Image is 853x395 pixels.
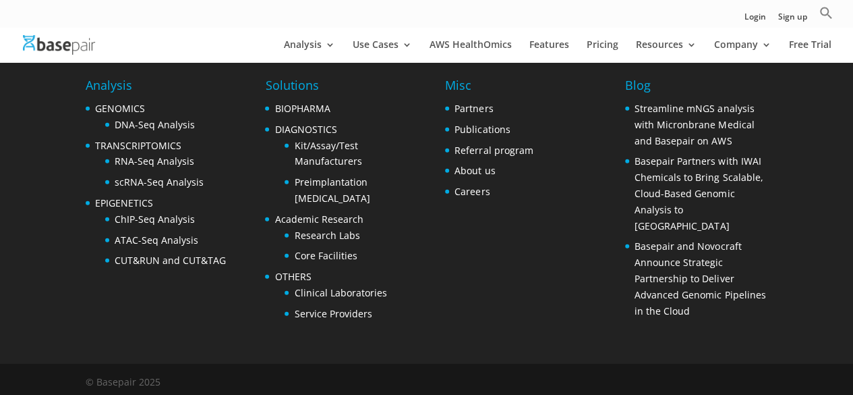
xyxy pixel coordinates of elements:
a: BIOPHARMA [274,102,330,115]
a: scRNA-Seq Analysis [115,176,204,188]
a: Company [714,40,771,63]
img: Basepair [23,35,95,55]
a: Use Cases [353,40,412,63]
a: Referral program [454,144,533,157]
a: Academic Research [274,213,363,226]
a: AWS HealthOmics [430,40,512,63]
a: Analysis [284,40,335,63]
a: ChIP-Seq Analysis [115,213,195,226]
a: Partners [454,102,493,115]
a: Free Trial [789,40,831,63]
a: Streamline mNGS analysis with Micronbrane Medical and Basepair on AWS [635,102,754,147]
a: Publications [454,123,510,136]
a: Basepair Partners with IWAI Chemicals to Bring Scalable, Cloud-Based Genomic Analysis to [GEOGRAP... [635,155,763,232]
a: Pricing [587,40,618,63]
a: Careers [454,185,490,198]
h4: Solutions [265,76,407,101]
a: Resources [636,40,697,63]
a: DNA-Seq Analysis [115,118,195,131]
a: Login [744,13,766,27]
a: Kit/Assay/Test Manufacturers [294,139,361,168]
a: CUT&RUN and CUT&TAG [115,254,226,267]
a: Clinical Laboratories [294,286,386,299]
a: OTHERS [274,270,311,283]
h4: Blog [625,76,767,101]
a: Sign up [778,13,807,27]
h4: Analysis [86,76,226,101]
a: Basepair and Novocraft Announce Strategic Partnership to Deliver Advanced Genomic Pipelines in th... [635,240,765,317]
a: RNA-Seq Analysis [115,155,194,167]
a: About us [454,164,495,177]
svg: Search [819,6,833,20]
a: EPIGENETICS [95,196,153,209]
a: DIAGNOSTICS [274,123,336,136]
a: Service Providers [294,307,372,320]
a: GENOMICS [95,102,145,115]
a: Features [529,40,569,63]
a: Core Facilities [294,249,357,262]
a: TRANSCRIPTOMICS [95,139,181,152]
a: Preimplantation [MEDICAL_DATA] [294,176,370,205]
a: Search Icon Link [819,6,833,27]
a: Research Labs [294,229,359,242]
h4: Misc [445,76,533,101]
a: ATAC-Seq Analysis [115,234,198,246]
